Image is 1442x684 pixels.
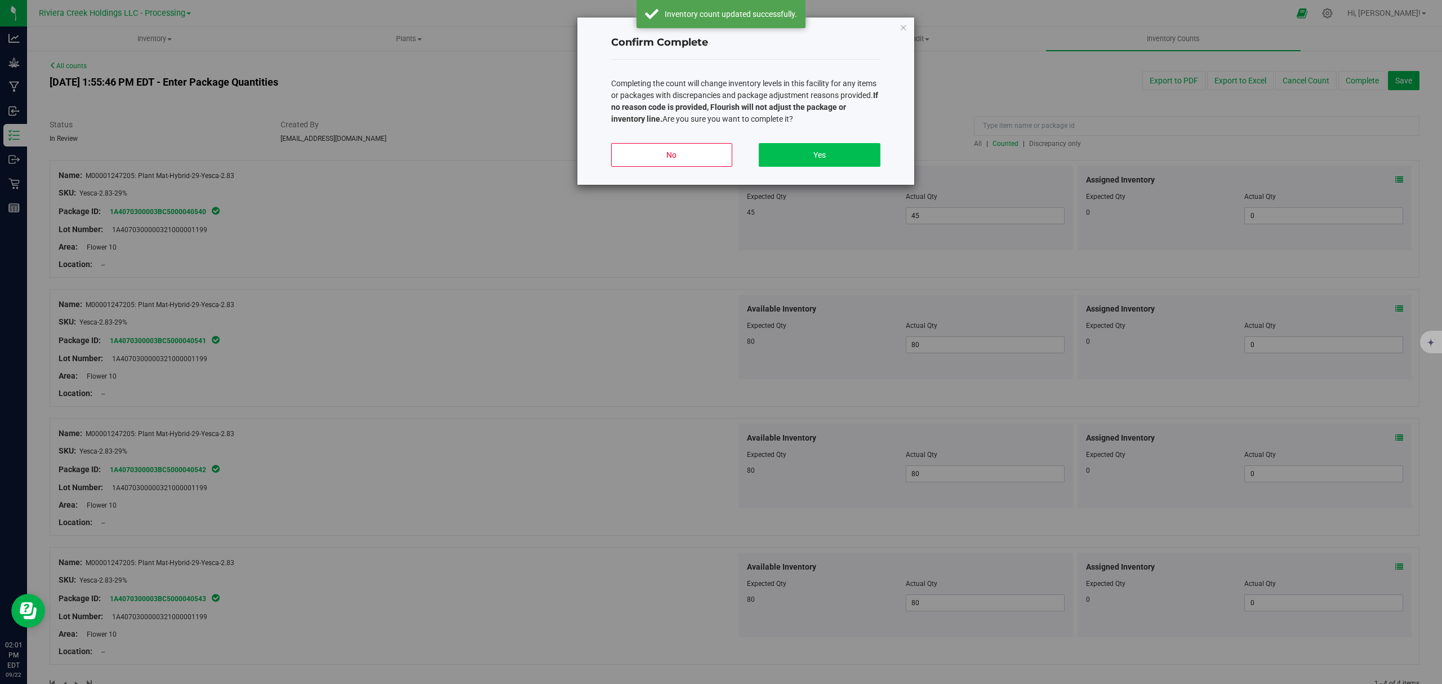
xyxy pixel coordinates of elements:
div: Inventory count updated successfully. [665,8,797,20]
span: Completing the count will change inventory levels in this facility for any items or packages with... [611,79,878,123]
button: No [611,143,732,167]
h4: Confirm Complete [611,35,880,50]
iframe: Resource center [11,594,45,628]
button: Yes [759,143,880,167]
b: If no reason code is provided, Flourish will not adjust the package or inventory line. [611,91,878,123]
